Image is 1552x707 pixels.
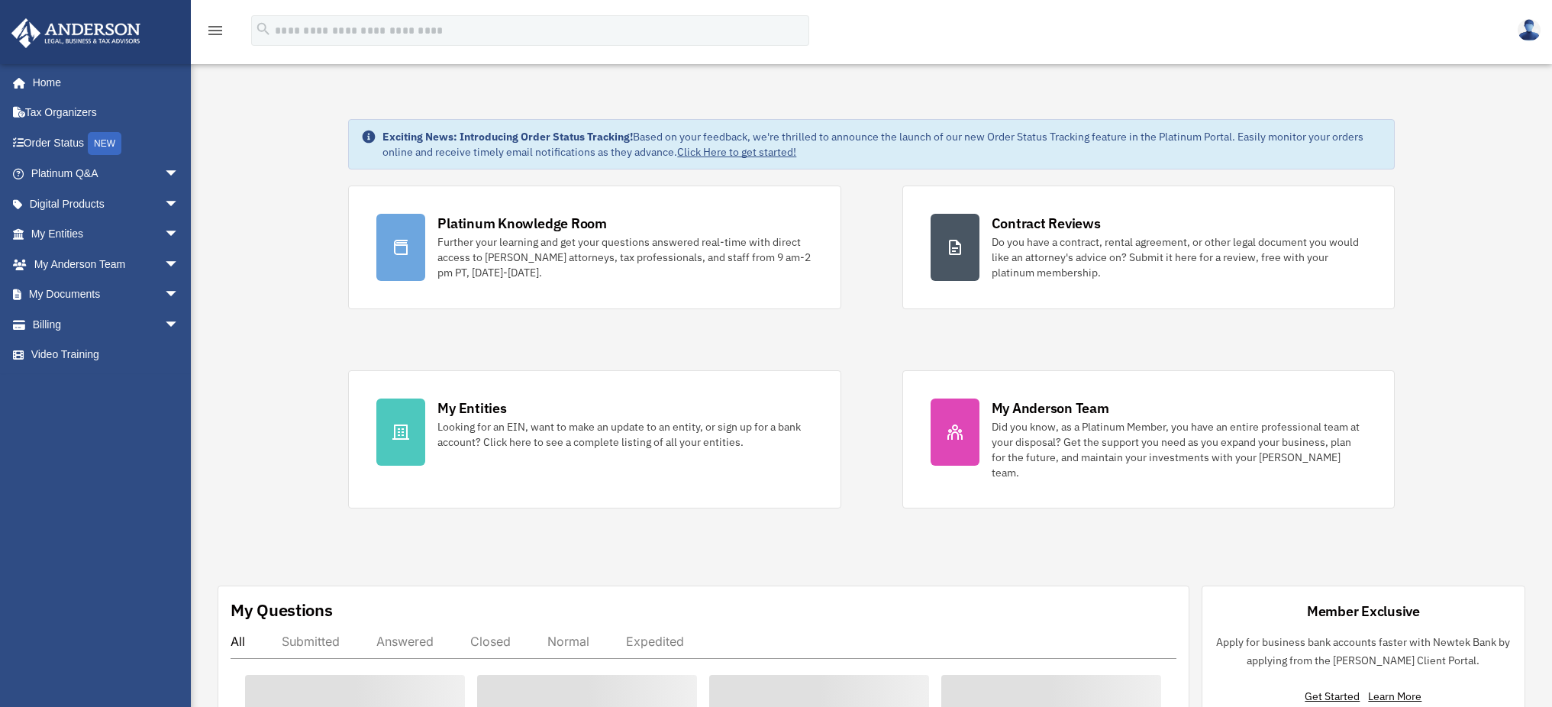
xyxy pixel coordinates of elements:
[677,145,796,159] a: Click Here to get started!
[437,234,812,280] div: Further your learning and get your questions answered real-time with direct access to [PERSON_NAM...
[88,132,121,155] div: NEW
[470,634,511,649] div: Closed
[902,370,1395,508] a: My Anderson Team Did you know, as a Platinum Member, you have an entire professional team at your...
[206,21,224,40] i: menu
[348,186,841,309] a: Platinum Knowledge Room Further your learning and get your questions answered real-time with dire...
[164,249,195,280] span: arrow_drop_down
[547,634,589,649] div: Normal
[992,419,1366,480] div: Did you know, as a Platinum Member, you have an entire professional team at your disposal? Get th...
[11,249,202,279] a: My Anderson Teamarrow_drop_down
[164,159,195,190] span: arrow_drop_down
[376,634,434,649] div: Answered
[231,634,245,649] div: All
[1307,602,1420,621] div: Member Exclusive
[992,234,1366,280] div: Do you have a contract, rental agreement, or other legal document you would like an attorney's ad...
[11,340,202,370] a: Video Training
[437,399,506,418] div: My Entities
[231,599,333,621] div: My Questions
[7,18,145,48] img: Anderson Advisors Platinum Portal
[1305,689,1366,703] a: Get Started
[11,189,202,219] a: Digital Productsarrow_drop_down
[164,189,195,220] span: arrow_drop_down
[11,309,202,340] a: Billingarrow_drop_down
[164,309,195,341] span: arrow_drop_down
[255,21,272,37] i: search
[382,130,633,144] strong: Exciting News: Introducing Order Status Tracking!
[11,279,202,310] a: My Documentsarrow_drop_down
[282,634,340,649] div: Submitted
[206,27,224,40] a: menu
[992,399,1109,418] div: My Anderson Team
[11,219,202,250] a: My Entitiesarrow_drop_down
[11,159,202,189] a: Platinum Q&Aarrow_drop_down
[992,214,1101,233] div: Contract Reviews
[437,419,812,450] div: Looking for an EIN, want to make an update to an entity, or sign up for a bank account? Click her...
[11,98,202,128] a: Tax Organizers
[348,370,841,508] a: My Entities Looking for an EIN, want to make an update to an entity, or sign up for a bank accoun...
[626,634,684,649] div: Expedited
[11,67,195,98] a: Home
[1215,633,1512,670] p: Apply for business bank accounts faster with Newtek Bank by applying from the [PERSON_NAME] Clien...
[902,186,1395,309] a: Contract Reviews Do you have a contract, rental agreement, or other legal document you would like...
[164,279,195,311] span: arrow_drop_down
[11,128,202,159] a: Order StatusNEW
[1518,19,1541,41] img: User Pic
[1368,689,1421,703] a: Learn More
[164,219,195,250] span: arrow_drop_down
[437,214,607,233] div: Platinum Knowledge Room
[382,129,1381,160] div: Based on your feedback, we're thrilled to announce the launch of our new Order Status Tracking fe...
